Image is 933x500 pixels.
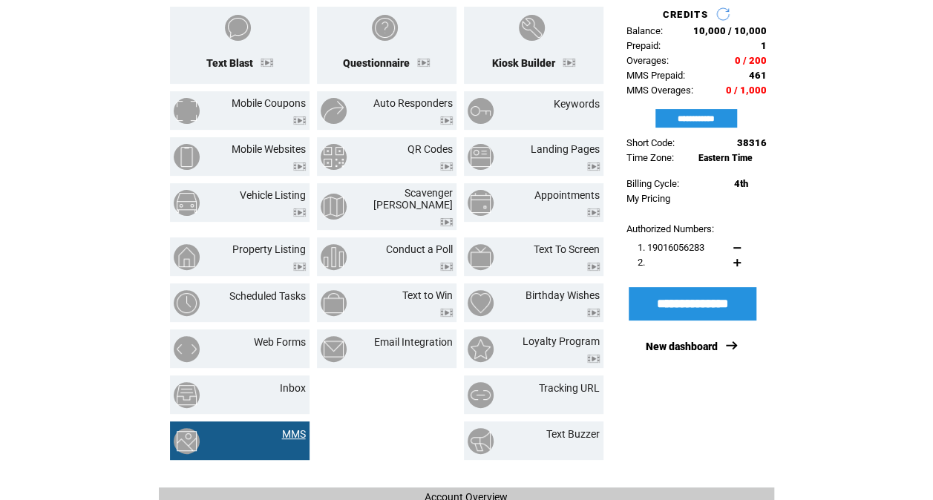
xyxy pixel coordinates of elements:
img: video.png [440,309,453,317]
a: Inbox [280,382,306,394]
span: Balance: [626,25,663,36]
a: Landing Pages [531,143,600,155]
a: Appointments [534,189,600,201]
a: Conduct a Poll [386,243,453,255]
span: 1. 19016056283 [638,242,704,253]
img: text-buzzer.png [468,428,494,454]
a: QR Codes [407,143,453,155]
a: Mobile Websites [232,143,306,155]
a: Questionnaire [343,57,410,69]
span: 10,000 / 10,000 [693,25,767,36]
img: video.png [417,59,430,67]
img: kiosk-builder.png [519,15,545,41]
img: video.png [293,162,306,171]
img: mms.png [174,428,200,454]
img: video.png [440,263,453,271]
span: 1 [761,40,767,51]
span: Prepaid: [626,40,661,51]
img: property-listing.png [174,244,200,270]
img: video.png [440,162,453,171]
img: tracking-url.png [468,382,494,408]
a: MMS [282,428,306,440]
img: loyalty-program.png [468,336,494,362]
img: web-forms.png [174,336,200,362]
img: questionnaire.png [372,15,398,41]
img: text-to-screen.png [468,244,494,270]
img: video.png [293,263,306,271]
img: video.png [293,116,306,125]
a: Text Blast [206,57,253,69]
img: mobile-websites.png [174,144,200,170]
img: vehicle-listing.png [174,190,200,216]
a: Vehicle Listing [240,189,306,201]
span: 0 / 200 [735,55,767,66]
a: Scavenger [PERSON_NAME] [373,187,453,211]
img: video.png [587,208,600,217]
img: video.png [587,162,600,171]
span: 461 [749,70,767,81]
img: auto-responders.png [321,98,347,124]
span: 4th [734,178,748,189]
img: conduct-a-poll.png [321,244,347,270]
img: video.png [587,263,600,271]
img: landing-pages.png [468,144,494,170]
a: Birthday Wishes [526,289,600,301]
img: mobile-coupons.png [174,98,200,124]
img: video.png [440,218,453,226]
span: Billing Cycle: [626,178,679,189]
span: MMS Prepaid: [626,70,685,81]
a: Keywords [554,98,600,110]
img: scheduled-tasks.png [174,290,200,316]
img: birthday-wishes.png [468,290,494,316]
a: Text to Win [402,289,453,301]
img: text-blast.png [225,15,251,41]
img: video.png [563,59,575,67]
img: video.png [587,355,600,363]
a: My Pricing [626,193,670,204]
a: Property Listing [232,243,306,255]
span: 0 / 1,000 [726,85,767,96]
img: inbox.png [174,382,200,408]
span: Short Code: [626,137,675,148]
a: Text To Screen [534,243,600,255]
img: email-integration.png [321,336,347,362]
a: Loyalty Program [523,335,600,347]
img: appointments.png [468,190,494,216]
img: keywords.png [468,98,494,124]
a: Web Forms [254,336,306,348]
a: Email Integration [374,336,453,348]
a: Text Buzzer [546,428,600,440]
img: video.png [261,59,273,67]
a: New dashboard [646,341,718,352]
img: video.png [587,309,600,317]
a: Kiosk Builder [492,57,555,69]
a: Auto Responders [373,97,453,109]
span: 2. [638,257,645,268]
span: 38316 [737,137,767,148]
img: video.png [440,116,453,125]
span: MMS Overages: [626,85,693,96]
img: video.png [293,208,306,217]
img: qr-codes.png [321,144,347,170]
span: Overages: [626,55,669,66]
a: Scheduled Tasks [229,290,306,302]
img: text-to-win.png [321,290,347,316]
span: Eastern Time [698,153,753,163]
img: scavenger-hunt.png [321,194,347,220]
span: CREDITS [662,9,707,20]
a: Mobile Coupons [232,97,306,109]
span: Time Zone: [626,152,674,163]
a: Tracking URL [539,382,600,394]
span: Authorized Numbers: [626,223,714,234]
